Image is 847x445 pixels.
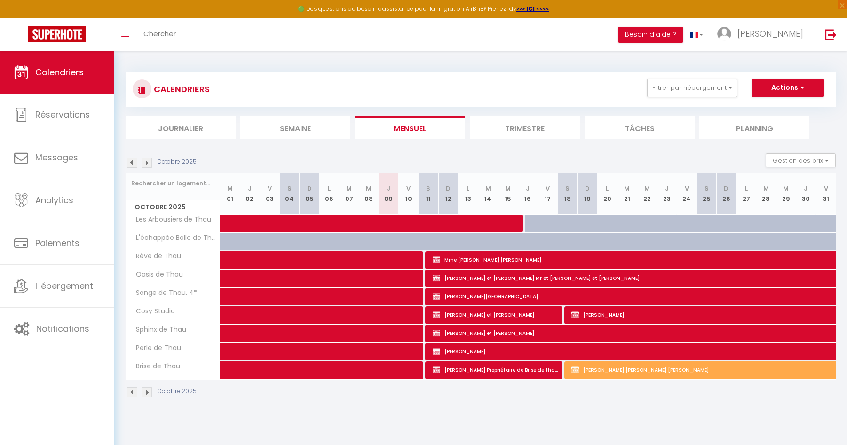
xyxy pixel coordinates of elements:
span: Brise de Thau [127,361,182,372]
abbr: M [366,184,372,193]
button: Filtrer par hébergement [647,79,737,97]
abbr: M [227,184,233,193]
abbr: S [565,184,570,193]
span: Notifications [36,323,89,334]
th: 22 [637,173,657,215]
abbr: S [426,184,430,193]
th: 08 [359,173,379,215]
abbr: J [804,184,807,193]
abbr: S [705,184,709,193]
span: Songe de Thau. 4* [127,288,199,298]
span: Octobre 2025 [126,200,220,214]
li: Tâches [585,116,695,139]
th: 29 [776,173,796,215]
th: 27 [736,173,756,215]
th: 31 [816,173,836,215]
abbr: V [824,184,828,193]
th: 30 [796,173,815,215]
th: 05 [299,173,319,215]
abbr: V [546,184,550,193]
th: 07 [339,173,359,215]
li: Journalier [126,116,236,139]
th: 26 [716,173,736,215]
abbr: V [685,184,689,193]
span: Perle de Thau [127,343,183,353]
a: ... [PERSON_NAME] [710,18,815,51]
span: Messages [35,151,78,163]
input: Rechercher un logement... [131,175,214,192]
abbr: M [624,184,630,193]
p: Octobre 2025 [158,158,197,167]
th: 10 [399,173,419,215]
abbr: L [745,184,748,193]
th: 02 [240,173,260,215]
li: Mensuel [355,116,465,139]
th: 25 [697,173,716,215]
abbr: S [287,184,292,193]
span: Oasis de Thau [127,270,185,280]
abbr: J [665,184,669,193]
th: 18 [557,173,577,215]
th: 01 [220,173,240,215]
abbr: J [248,184,252,193]
p: Octobre 2025 [158,387,197,396]
th: 17 [538,173,557,215]
button: Gestion des prix [766,153,836,167]
abbr: M [485,184,491,193]
li: Semaine [240,116,350,139]
th: 21 [617,173,637,215]
th: 16 [518,173,538,215]
span: Sphinx de Thau [127,325,189,335]
th: 15 [498,173,518,215]
th: 03 [260,173,279,215]
th: 13 [458,173,478,215]
abbr: D [446,184,451,193]
abbr: L [606,184,609,193]
abbr: D [724,184,728,193]
span: Analytics [35,194,73,206]
img: logout [825,29,837,40]
span: Paiements [35,237,79,249]
span: [PERSON_NAME] Propriétaire de Brise de thau [433,361,558,379]
th: 09 [379,173,398,215]
a: >>> ICI <<<< [516,5,549,13]
abbr: J [526,184,530,193]
span: Hébergement [35,280,93,292]
abbr: M [505,184,511,193]
span: L'échappée Belle de Thau [127,233,222,243]
abbr: M [783,184,789,193]
th: 24 [677,173,697,215]
th: 06 [319,173,339,215]
a: Chercher [136,18,183,51]
th: 19 [578,173,597,215]
span: [PERSON_NAME] et [PERSON_NAME] [433,306,558,324]
span: [PERSON_NAME] [737,28,803,40]
abbr: V [406,184,411,193]
th: 12 [438,173,458,215]
abbr: M [346,184,352,193]
abbr: D [307,184,312,193]
abbr: M [763,184,769,193]
abbr: J [387,184,390,193]
abbr: M [644,184,650,193]
span: Calendriers [35,66,84,78]
h3: CALENDRIERS [151,79,210,100]
abbr: V [268,184,272,193]
li: Planning [699,116,809,139]
span: Chercher [143,29,176,39]
abbr: L [467,184,469,193]
abbr: D [585,184,590,193]
th: 23 [657,173,677,215]
span: Les Arbousiers de Thau [127,215,214,225]
button: Actions [752,79,824,97]
th: 14 [478,173,498,215]
th: 28 [756,173,776,215]
span: Rêve de Thau [127,251,183,262]
abbr: L [328,184,331,193]
button: Besoin d'aide ? [618,27,683,43]
th: 11 [419,173,438,215]
span: Cosy Studio [127,306,177,317]
th: 04 [279,173,299,215]
li: Trimestre [470,116,580,139]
